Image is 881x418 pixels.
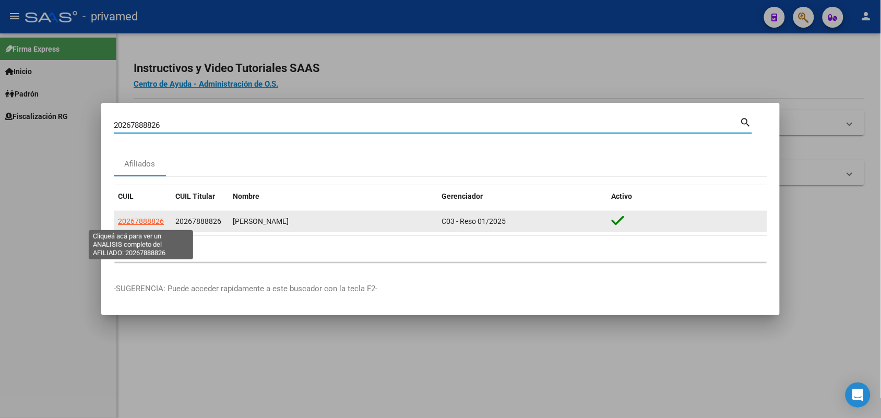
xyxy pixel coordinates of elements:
[233,192,259,200] span: Nombre
[608,185,767,208] datatable-header-cell: Activo
[229,185,437,208] datatable-header-cell: Nombre
[175,192,215,200] span: CUIL Titular
[442,217,506,225] span: C03 - Reso 01/2025
[118,217,164,225] span: 20267888826
[114,283,767,295] p: -SUGERENCIA: Puede acceder rapidamente a este buscador con la tecla F2-
[846,383,871,408] div: Open Intercom Messenger
[442,192,483,200] span: Gerenciador
[171,185,229,208] datatable-header-cell: CUIL Titular
[114,185,171,208] datatable-header-cell: CUIL
[437,185,608,208] datatable-header-cell: Gerenciador
[740,115,752,128] mat-icon: search
[114,236,767,262] div: 1 total
[118,192,134,200] span: CUIL
[175,217,221,225] span: 20267888826
[125,158,156,170] div: Afiliados
[612,192,633,200] span: Activo
[233,216,433,228] div: [PERSON_NAME]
